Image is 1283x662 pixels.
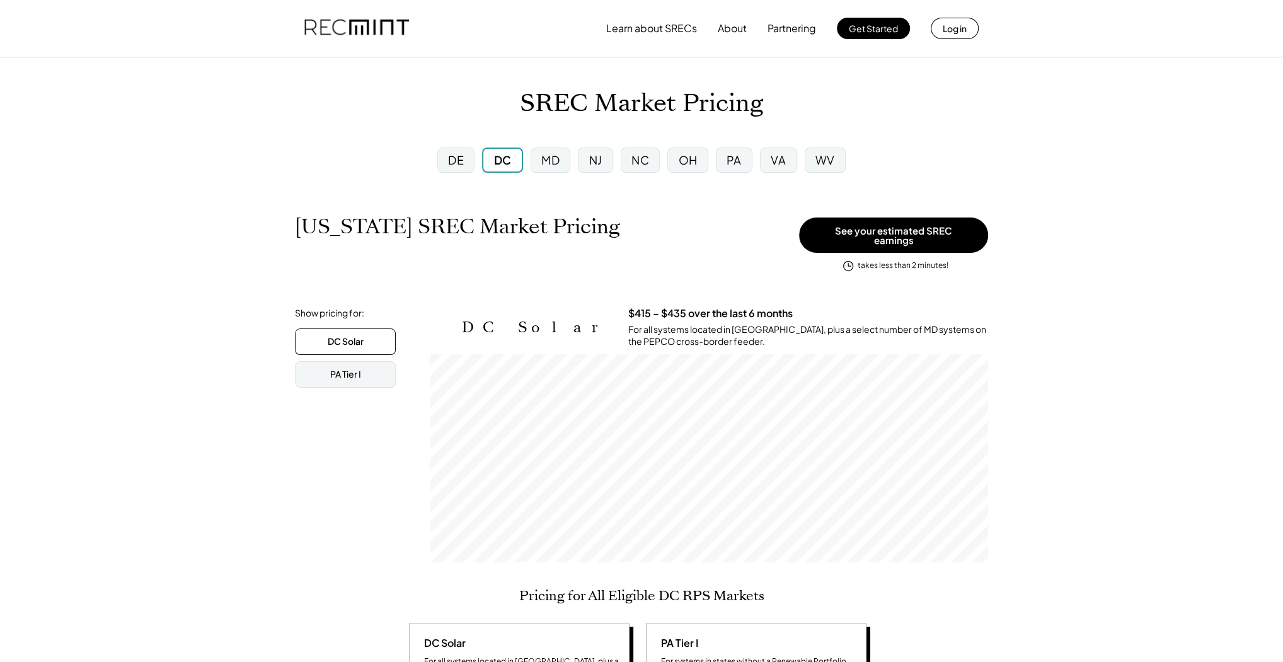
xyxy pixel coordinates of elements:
h2: DC Solar [462,318,609,337]
div: DE [448,152,464,168]
button: See your estimated SREC earnings [799,218,988,253]
h3: $415 – $435 over the last 6 months [628,307,793,320]
button: Log in [931,18,979,39]
h1: SREC Market Pricing [520,89,763,119]
div: takes less than 2 minutes! [858,260,948,271]
div: NC [631,152,649,168]
div: MD [541,152,560,168]
h1: [US_STATE] SREC Market Pricing [295,214,620,239]
div: NJ [589,152,602,168]
div: PA [727,152,742,168]
div: WV [815,152,835,168]
button: Learn about SRECs [606,16,697,41]
h2: Pricing for All Eligible DC RPS Markets [519,588,764,604]
div: For all systems located in [GEOGRAPHIC_DATA], plus a select number of MD systems on the PEPCO cro... [628,323,988,348]
img: recmint-logotype%403x.png [304,7,409,50]
button: Get Started [837,18,910,39]
div: DC [494,152,512,168]
button: About [718,16,747,41]
div: PA Tier I [656,636,698,650]
button: Partnering [768,16,816,41]
div: DC Solar [419,636,466,650]
div: VA [771,152,786,168]
div: Show pricing for: [295,307,364,320]
div: DC Solar [328,335,364,348]
div: OH [678,152,697,168]
div: PA Tier I [330,368,361,381]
